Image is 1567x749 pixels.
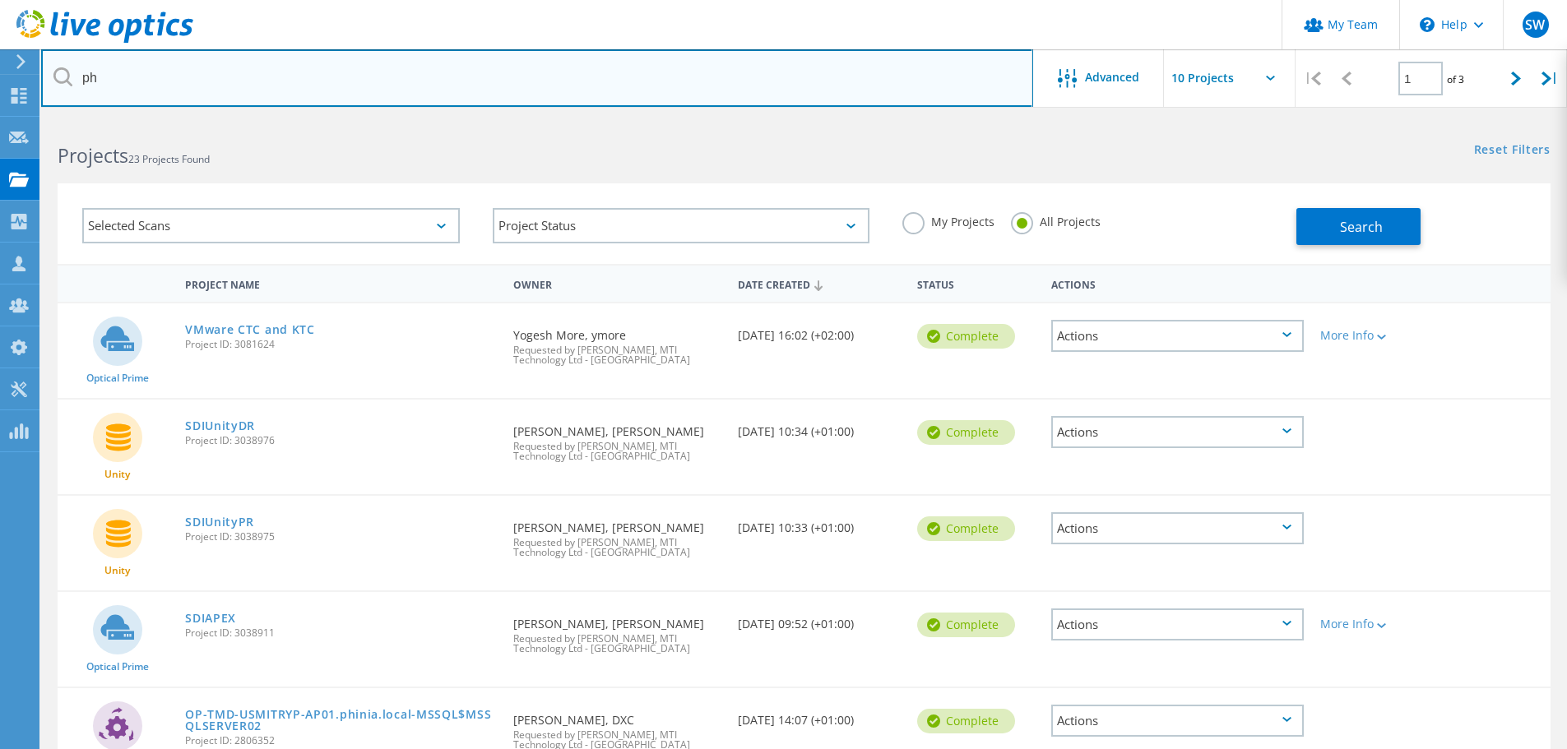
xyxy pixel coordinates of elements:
div: Actions [1043,268,1312,298]
label: All Projects [1011,212,1101,228]
a: VMware CTC and KTC [185,324,315,335]
a: Reset Filters [1474,144,1551,158]
span: Project ID: 3038976 [185,436,497,446]
a: SDIUnityDR [185,420,255,432]
span: 23 Projects Found [128,152,210,166]
span: Unity [104,469,130,479]
input: Search projects by name, owner, ID, company, etc [41,49,1033,107]
span: of 3 [1447,72,1464,86]
div: [PERSON_NAME], [PERSON_NAME] [505,592,729,670]
span: Advanced [1085,72,1139,83]
div: Date Created [730,268,909,299]
div: Complete [917,516,1015,541]
div: Actions [1051,608,1304,640]
div: Yogesh More, ymore [505,303,729,381]
div: Status [909,268,1043,298]
div: Actions [1051,705,1304,737]
div: [PERSON_NAME], [PERSON_NAME] [505,496,729,574]
a: SDIUnityPR [185,516,254,528]
div: | [1296,49,1329,108]
div: Project Name [177,268,505,298]
div: Actions [1051,512,1304,544]
div: Complete [917,324,1015,349]
div: | [1533,49,1567,108]
span: Project ID: 3081624 [185,340,497,349]
span: Unity [104,566,130,576]
div: Complete [917,420,1015,445]
span: Requested by [PERSON_NAME], MTI Technology Ltd - [GEOGRAPHIC_DATA] [513,345,721,365]
div: Selected Scans [82,208,460,243]
div: [PERSON_NAME], [PERSON_NAME] [505,400,729,478]
span: SW [1525,18,1545,31]
div: [DATE] 16:02 (+02:00) [730,303,909,358]
span: Optical Prime [86,373,149,383]
span: Requested by [PERSON_NAME], MTI Technology Ltd - [GEOGRAPHIC_DATA] [513,634,721,654]
div: [DATE] 09:52 (+01:00) [730,592,909,646]
span: Project ID: 3038975 [185,532,497,542]
a: SDIAPEX [185,613,236,624]
button: Search [1296,208,1421,245]
span: Requested by [PERSON_NAME], MTI Technology Ltd - [GEOGRAPHIC_DATA] [513,538,721,557]
div: More Info [1320,618,1423,630]
div: Actions [1051,320,1304,352]
div: Complete [917,613,1015,637]
div: Complete [917,709,1015,733]
span: Optical Prime [86,662,149,672]
a: OP-TMD-USMITRYP-AP01.phinia.local-MSSQL$MSSQLSERVER02 [185,709,497,732]
a: Live Optics Dashboard [16,35,193,46]
div: [DATE] 10:33 (+01:00) [730,496,909,550]
div: [DATE] 14:07 (+01:00) [730,688,909,742]
span: Project ID: 3038911 [185,628,497,638]
span: Search [1340,218,1383,236]
div: Project Status [493,208,870,243]
svg: \n [1420,17,1435,32]
label: My Projects [902,212,994,228]
div: Owner [505,268,729,298]
div: Actions [1051,416,1304,448]
span: Project ID: 2806352 [185,736,497,746]
span: Requested by [PERSON_NAME], MTI Technology Ltd - [GEOGRAPHIC_DATA] [513,442,721,461]
div: More Info [1320,330,1423,341]
div: [DATE] 10:34 (+01:00) [730,400,909,454]
b: Projects [58,142,128,169]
